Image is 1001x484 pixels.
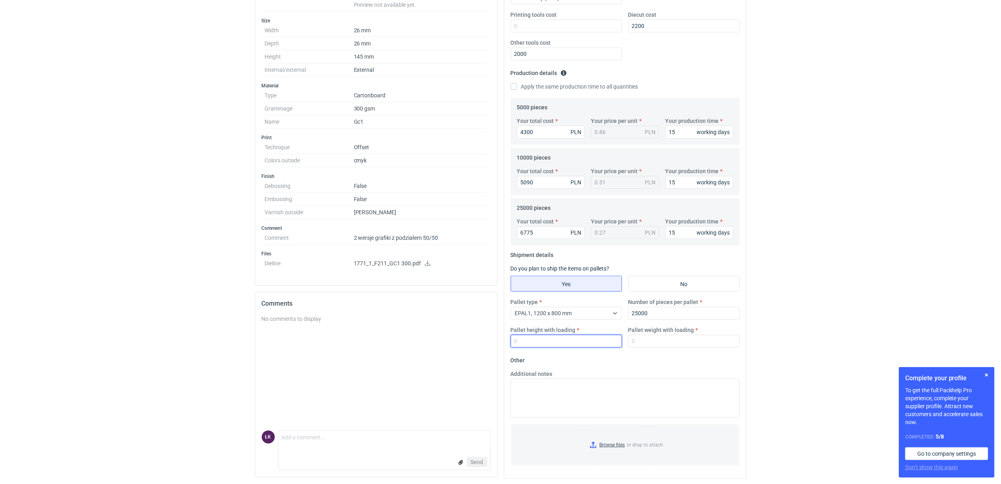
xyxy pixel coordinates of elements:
h3: Print [262,134,491,141]
h3: Comment [262,225,491,231]
label: Apply the same production time to all quantities [511,83,638,91]
dd: False [354,193,488,206]
dt: Colors outside [265,154,354,167]
div: No comments to display [262,315,491,323]
dt: Technique [265,141,354,154]
input: 0 [511,335,622,348]
input: 0 [665,226,733,239]
dd: 26 mm [354,24,488,37]
legend: 5000 pieces [517,101,548,111]
input: 0 [665,126,733,138]
div: working days [697,229,730,237]
dt: Depth [265,37,354,50]
label: Your total cost [517,117,554,125]
legend: Shipment details [511,249,554,258]
span: EPAL1, 1200 x 800 mm [515,310,572,316]
h3: Size [262,18,491,24]
strong: 5 / 8 [936,433,944,440]
dt: Debossing [265,180,354,193]
dd: Gc1 [354,115,488,128]
label: Your production time [665,167,719,175]
button: Don’t show this again [905,463,958,471]
h3: Material [262,83,491,89]
label: Other tools cost [511,39,551,47]
label: No [628,276,740,292]
label: Your production time [665,217,719,225]
h3: Files [262,251,491,257]
label: Pallet height with loading [511,326,576,334]
span: Preview not available yet. [354,2,417,8]
dt: Width [265,24,354,37]
label: Yes [511,276,622,292]
button: Skip for now [982,370,991,380]
h2: Comments [262,299,491,308]
a: Go to company settings [905,447,988,460]
dt: Dieline [265,257,354,273]
dt: Comment [265,231,354,245]
input: 0 [628,20,740,32]
label: Do you plan to ship the items on pallets? [511,265,610,272]
dt: Height [265,50,354,63]
div: Łukasz Kowalski [262,431,275,444]
input: 0 [517,176,585,189]
input: 0 [517,226,585,239]
div: PLN [645,178,656,186]
label: Additional notes [511,370,553,378]
button: Send [467,457,487,467]
dd: cmyk [354,154,488,167]
dt: Internal/external [265,63,354,77]
label: Pallet type [511,298,538,306]
dd: External [354,63,488,77]
input: 0 [511,47,622,60]
div: working days [697,128,730,136]
label: Your production time [665,117,719,125]
dd: 26 mm [354,37,488,50]
input: 0 [628,335,740,348]
span: Send [471,459,484,465]
label: Your price per unit [591,167,638,175]
dt: Embossing [265,193,354,206]
label: Diecut cost [628,11,657,19]
div: PLN [645,229,656,237]
input: 0 [628,307,740,320]
input: 0 [665,176,733,189]
label: Your price per unit [591,217,638,225]
dd: 145 mm [354,50,488,63]
p: To get the full Packhelp Pro experience, complete your supplier profile. Attract new customers an... [905,386,988,426]
label: Your total cost [517,167,554,175]
dd: False [354,180,488,193]
div: working days [697,178,730,186]
legend: Other [511,354,525,363]
figcaption: ŁK [262,431,275,444]
dd: Cartonboard [354,89,488,102]
h3: Finish [262,173,491,180]
div: PLN [571,128,582,136]
dt: Name [265,115,354,128]
legend: 25000 pieces [517,202,551,211]
div: Completed: [905,433,988,441]
h1: Complete your profile [905,373,988,383]
label: Printing tools cost [511,11,557,19]
dd: [PERSON_NAME] [354,206,488,219]
label: or drop to attach [511,425,739,465]
div: PLN [645,128,656,136]
dd: Offset [354,141,488,154]
label: Number of pieces per pallet [628,298,699,306]
legend: 10000 pieces [517,151,551,161]
dt: Varnish outside [265,206,354,219]
dt: Grammage [265,102,354,115]
dt: Type [265,89,354,102]
label: Pallet weight with loading [628,326,694,334]
dd: 300 gsm [354,102,488,115]
label: Your total cost [517,217,554,225]
label: Your price per unit [591,117,638,125]
div: PLN [571,229,582,237]
div: PLN [571,178,582,186]
p: 1771_1_F211_GC1 300.pdf [354,260,488,267]
dd: 2 wersje grafiki z podziałem 50/50 [354,231,488,245]
input: 0 [511,20,622,32]
input: 0 [517,126,585,138]
legend: Production details [511,67,567,76]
